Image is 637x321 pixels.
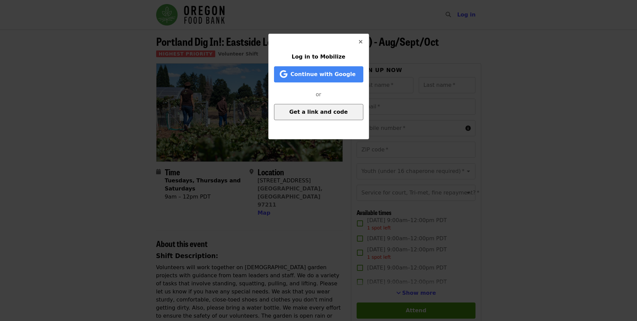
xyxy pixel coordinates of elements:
[353,34,369,50] button: Close
[274,66,363,82] button: Continue with Google
[292,53,346,60] span: Log in to Mobilize
[316,91,321,98] span: or
[280,69,287,79] i: google icon
[289,109,348,115] span: Get a link and code
[274,104,363,120] button: Get a link and code
[290,71,356,77] span: Continue with Google
[359,39,363,45] i: times icon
